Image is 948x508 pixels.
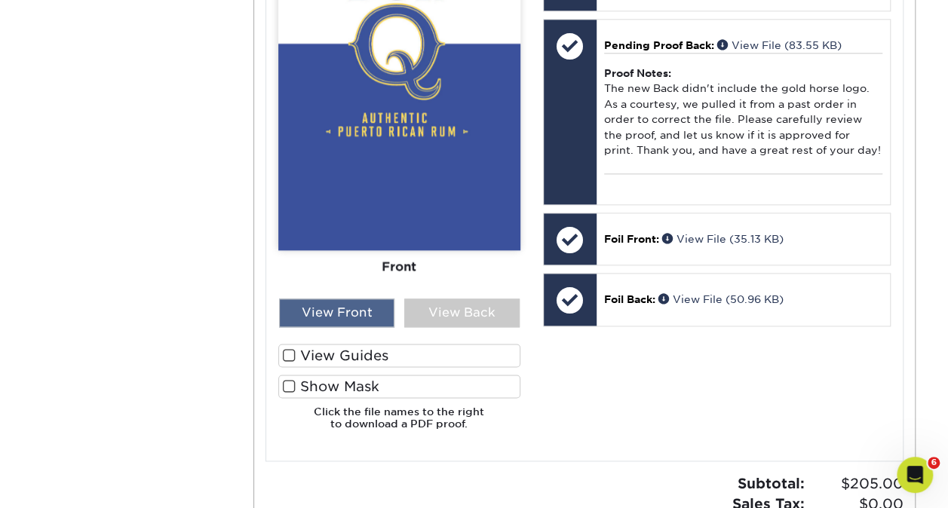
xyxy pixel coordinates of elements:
[717,39,842,51] a: View File (83.55 KB)
[278,250,520,283] div: Front
[604,53,882,173] div: The new Back didn't include the gold horse logo. As a courtesy, we pulled it from a past order in...
[279,298,394,327] div: View Front
[604,39,714,51] span: Pending Proof Back:
[604,67,671,79] strong: Proof Notes:
[662,233,784,245] a: View File (35.13 KB)
[278,405,520,442] h6: Click the file names to the right to download a PDF proof.
[278,344,520,367] label: View Guides
[809,473,904,494] span: $205.00
[4,462,128,503] iframe: Google Customer Reviews
[897,457,933,493] iframe: Intercom live chat
[604,233,659,245] span: Foil Front:
[738,475,805,491] strong: Subtotal:
[278,375,520,398] label: Show Mask
[604,293,655,305] span: Foil Back:
[658,293,784,305] a: View File (50.96 KB)
[404,298,520,327] div: View Back
[928,457,940,469] span: 6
